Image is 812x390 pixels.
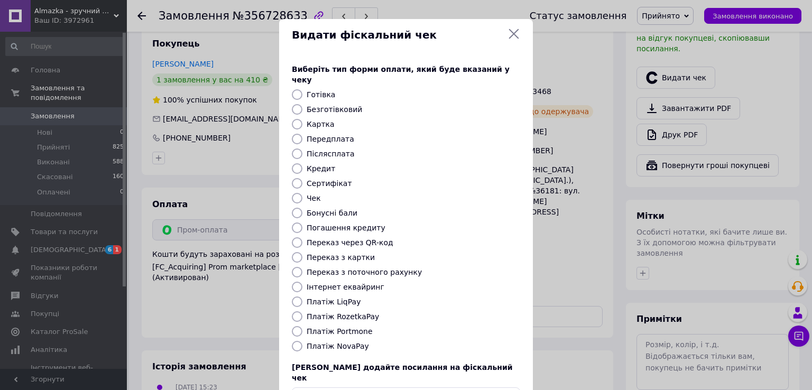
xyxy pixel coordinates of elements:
[307,224,385,232] label: Погашення кредиту
[292,65,510,84] span: Виберіть тип форми оплати, який буде вказаний у чеку
[307,90,335,99] label: Готівка
[307,253,375,262] label: Переказ з картки
[307,298,361,306] label: Платіж LiqPay
[307,135,354,143] label: Передплата
[307,312,379,321] label: Платіж RozetkaPay
[307,150,355,158] label: Післясплата
[307,327,373,336] label: Платіж Portmone
[307,194,321,202] label: Чек
[307,105,362,114] label: Безготівковий
[292,363,513,382] span: [PERSON_NAME] додайте посилання на фіскальний чек
[292,27,503,43] span: Видати фіскальний чек
[307,120,335,128] label: Картка
[307,179,352,188] label: Сертифікат
[307,283,384,291] label: Інтернет еквайринг
[307,238,393,247] label: Переказ через QR-код
[307,209,357,217] label: Бонусні бали
[307,164,335,173] label: Кредит
[307,268,422,276] label: Переказ з поточного рахунку
[307,342,369,350] label: Платіж NovaPay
